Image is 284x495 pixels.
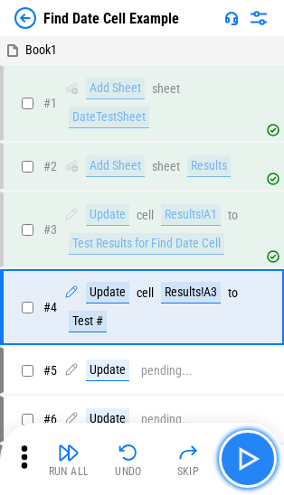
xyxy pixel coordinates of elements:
[115,466,142,477] div: Undo
[86,155,145,177] div: Add Sheet
[86,360,129,381] div: Update
[228,209,238,222] div: to
[43,159,57,173] span: # 2
[43,10,179,27] div: Find Date Cell Example
[86,204,129,226] div: Update
[86,408,129,430] div: Update
[137,209,154,222] div: cell
[187,155,231,177] div: Results
[152,160,180,173] div: sheet
[14,7,36,29] img: Back
[177,466,200,477] div: Skip
[233,444,262,473] img: Main button
[159,437,217,481] button: Skip
[43,412,57,426] span: # 6
[43,363,57,378] span: # 5
[69,311,107,332] div: Test #
[49,466,90,477] div: Run All
[69,107,149,128] div: DateTestSheet
[86,282,129,304] div: Update
[43,96,57,110] span: # 1
[69,233,224,255] div: Test Results for Find Date Cell
[152,82,180,96] div: sheet
[161,282,221,304] div: Results!A3
[228,286,238,300] div: to
[141,364,193,378] div: pending...
[137,286,154,300] div: cell
[177,442,199,463] img: Skip
[58,442,80,463] img: Run All
[248,7,270,29] img: Settings menu
[99,437,157,481] button: Undo
[43,222,57,237] span: # 3
[118,442,139,463] img: Undo
[141,413,193,426] div: pending...
[161,204,221,226] div: Results!A1
[224,11,239,25] img: Support
[86,78,145,99] div: Add Sheet
[40,437,98,481] button: Run All
[43,300,57,314] span: # 4
[25,42,57,57] span: Book1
